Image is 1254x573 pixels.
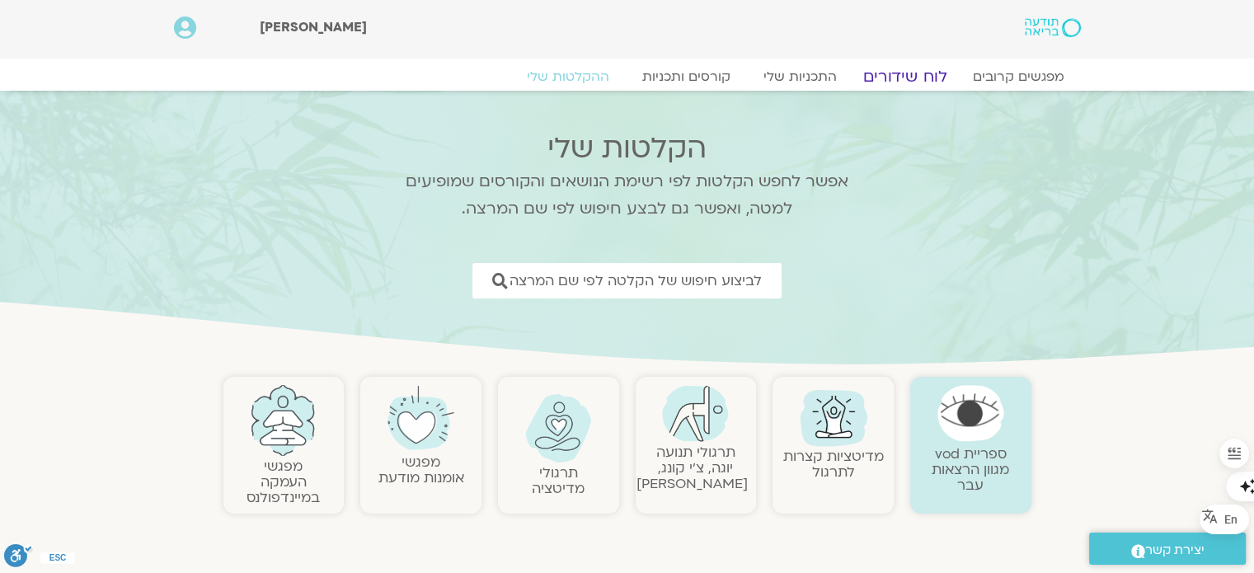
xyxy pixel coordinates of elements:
a: תרגולימדיטציה [532,463,585,498]
a: יצירת קשר [1089,533,1246,565]
span: [PERSON_NAME] [260,18,367,36]
a: מדיטציות קצרות לתרגול [783,447,884,481]
span: יצירת קשר [1145,539,1205,561]
a: תרגולי תנועהיוגה, צ׳י קונג, [PERSON_NAME] [636,443,748,493]
a: מפגשיאומנות מודעת [378,453,464,487]
a: קורסים ותכניות [626,68,747,85]
a: התכניות שלי [747,68,853,85]
nav: Menu [174,68,1081,85]
a: מפגשיהעמקה במיינדפולנס [247,457,320,507]
a: מפגשים קרובים [956,68,1081,85]
p: אפשר לחפש הקלטות לפי רשימת הנושאים והקורסים שמופיעים למטה, ואפשר גם לבצע חיפוש לפי שם המרצה. [384,168,871,223]
a: לביצוע חיפוש של הקלטה לפי שם המרצה [472,263,782,298]
span: לביצוע חיפוש של הקלטה לפי שם המרצה [510,273,762,289]
a: ספריית vodמגוון הרצאות עבר [932,444,1009,495]
h2: הקלטות שלי [384,132,871,165]
a: לוח שידורים [843,67,966,87]
a: ההקלטות שלי [510,68,626,85]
